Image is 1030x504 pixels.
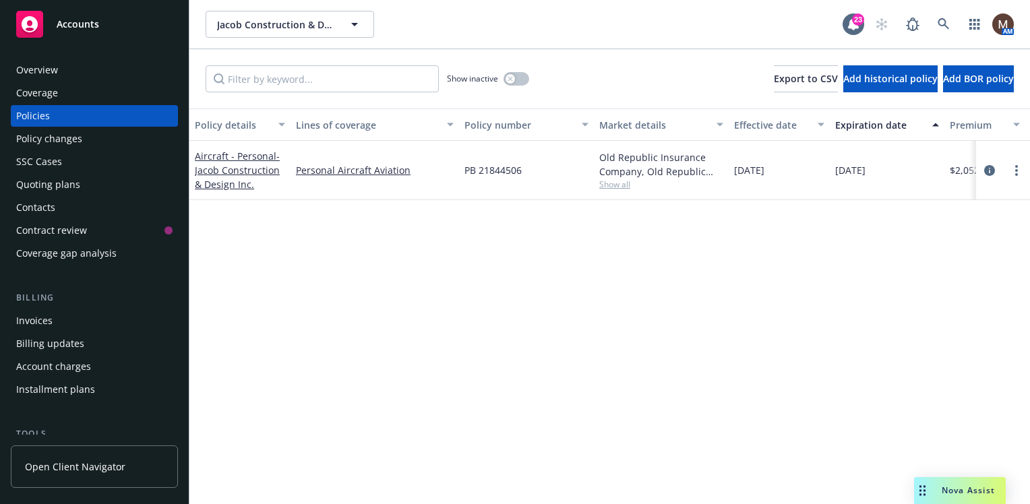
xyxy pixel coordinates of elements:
a: Installment plans [11,379,178,400]
a: Contract review [11,220,178,241]
span: Show all [599,179,723,190]
a: Account charges [11,356,178,377]
a: Quoting plans [11,174,178,195]
button: Jacob Construction & Design, Inc. [206,11,374,38]
button: Policy number [459,108,594,141]
button: Export to CSV [774,65,838,92]
div: Billing [11,291,178,305]
div: Policies [16,105,50,127]
a: Report a Bug [899,11,926,38]
div: Old Republic Insurance Company, Old Republic General Insurance Group [599,150,723,179]
span: - Jacob Construction & Design Inc. [195,150,280,191]
a: Personal Aircraft Aviation [296,163,454,177]
span: Open Client Navigator [25,460,125,474]
button: Expiration date [830,108,944,141]
a: Contacts [11,197,178,218]
div: Tools [11,427,178,441]
div: Contacts [16,197,55,218]
span: Add historical policy [843,72,938,85]
button: Add BOR policy [943,65,1014,92]
button: Lines of coverage [291,108,459,141]
div: Coverage [16,82,58,104]
a: Policy changes [11,128,178,150]
a: circleInformation [981,162,998,179]
a: more [1008,162,1025,179]
a: Start snowing [868,11,895,38]
div: Expiration date [835,118,924,132]
button: Nova Assist [914,477,1006,504]
button: Market details [594,108,729,141]
span: Accounts [57,19,99,30]
input: Filter by keyword... [206,65,439,92]
div: Contract review [16,220,87,241]
span: PB 21844506 [464,163,522,177]
div: Overview [16,59,58,81]
a: SSC Cases [11,151,178,172]
button: Policy details [189,108,291,141]
div: Coverage gap analysis [16,243,117,264]
a: Invoices [11,310,178,332]
a: Coverage [11,82,178,104]
a: Switch app [961,11,988,38]
span: [DATE] [835,163,866,177]
div: Policy details [195,118,270,132]
div: Effective date [734,118,810,132]
div: 23 [852,13,864,26]
div: Policy number [464,118,574,132]
div: Account charges [16,356,91,377]
button: Add historical policy [843,65,938,92]
a: Accounts [11,5,178,43]
a: Search [930,11,957,38]
span: Jacob Construction & Design, Inc. [217,18,334,32]
img: photo [992,13,1014,35]
div: Quoting plans [16,174,80,195]
span: Nova Assist [942,484,995,496]
span: Show inactive [447,73,498,84]
span: Export to CSV [774,72,838,85]
div: Market details [599,118,708,132]
span: $2,052.00 [950,163,993,177]
a: Billing updates [11,333,178,354]
div: Drag to move [914,477,931,504]
div: Policy changes [16,128,82,150]
a: Overview [11,59,178,81]
a: Coverage gap analysis [11,243,178,264]
button: Premium [944,108,1025,141]
div: SSC Cases [16,151,62,172]
span: [DATE] [734,163,764,177]
div: Premium [950,118,1005,132]
div: Installment plans [16,379,95,400]
div: Invoices [16,310,53,332]
a: Policies [11,105,178,127]
div: Billing updates [16,333,84,354]
button: Effective date [729,108,830,141]
a: Aircraft - Personal [195,150,280,191]
span: Add BOR policy [943,72,1014,85]
div: Lines of coverage [296,118,439,132]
